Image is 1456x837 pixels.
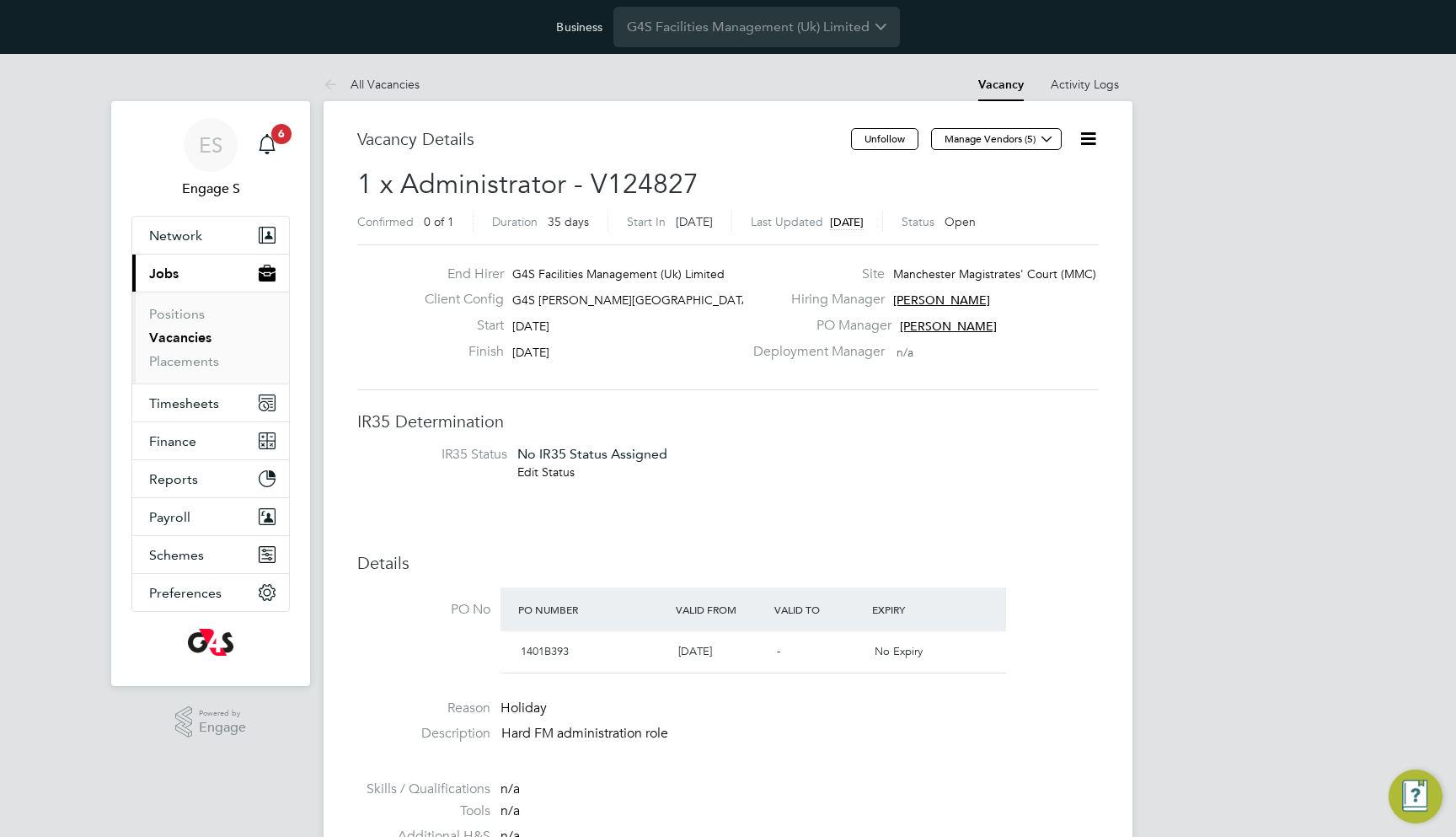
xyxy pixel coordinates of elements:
[743,266,885,283] label: Site
[132,255,289,292] button: Jobs
[149,395,219,411] span: Timesheets
[357,214,414,229] label: Confirmed
[743,317,891,335] label: PO Manager
[250,118,284,172] a: 6
[357,700,490,717] label: Reason
[132,536,289,573] button: Schemes
[512,292,827,308] span: G4S [PERSON_NAME][GEOGRAPHIC_DATA] - Operational
[175,706,247,738] a: Powered byEngage
[830,215,864,229] span: [DATE]
[500,802,520,819] span: n/a
[199,706,246,721] span: Powered by
[517,446,667,462] span: No IR35 Status Assigned
[131,179,290,199] span: Engage S
[672,594,770,625] div: Valid From
[149,471,198,487] span: Reports
[132,498,289,535] button: Payroll
[521,644,569,658] span: 1401B393
[132,460,289,497] button: Reports
[500,700,547,716] span: Holiday
[131,629,290,656] a: Go to home page
[149,509,190,525] span: Payroll
[357,802,490,820] label: Tools
[501,725,1099,743] p: Hard FM administration role
[751,214,823,229] label: Last Updated
[978,78,1024,92] a: Vacancy
[678,644,712,658] span: [DATE]
[777,644,780,658] span: -
[149,547,204,563] span: Schemes
[357,552,1099,574] h3: Details
[931,128,1062,150] button: Manage Vendors (5)
[512,266,725,282] span: G4S Facilities Management (Uk) Limited
[900,319,997,334] span: [PERSON_NAME]
[514,594,672,625] div: PO Number
[770,594,869,625] div: Valid To
[149,228,202,244] span: Network
[132,574,289,611] button: Preferences
[517,464,575,480] a: Edit Status
[851,128,918,150] button: Unfollow
[357,601,490,619] label: PO No
[411,343,504,361] label: Finish
[902,214,934,229] label: Status
[132,217,289,254] button: Network
[111,101,310,686] nav: Main navigation
[357,168,699,201] span: 1 x Administrator - V124827
[374,446,507,464] label: IR35 Status
[188,629,233,656] img: g4s-logo-retina.png
[500,781,520,797] span: n/a
[1051,77,1119,92] a: Activity Logs
[893,266,1096,282] span: Manchester Magistrates' Court (MMC)
[1389,770,1443,824] button: Engage Resource Center
[149,266,179,282] span: Jobs
[875,644,923,658] span: No Expiry
[868,594,966,625] div: Expiry
[131,118,290,199] a: ESEngage S
[271,124,292,144] span: 6
[556,19,602,35] label: Business
[492,214,538,229] label: Duration
[132,292,289,384] div: Jobs
[132,422,289,459] button: Finance
[893,292,990,308] span: [PERSON_NAME]
[743,291,885,309] label: Hiring Manager
[676,214,713,229] span: [DATE]
[743,343,885,361] label: Deployment Manager
[357,725,490,743] label: Description
[548,214,589,229] span: 35 days
[199,721,246,735] span: Engage
[945,214,976,229] span: Open
[424,214,454,229] span: 0 of 1
[357,410,1099,432] h3: IR35 Determination
[357,781,490,798] label: Skills / Qualifications
[149,330,211,346] a: Vacancies
[897,345,913,360] span: n/a
[199,134,222,156] span: ES
[149,433,196,449] span: Finance
[411,317,504,335] label: Start
[132,384,289,421] button: Timesheets
[324,77,420,92] a: All Vacancies
[149,585,222,601] span: Preferences
[512,319,549,334] span: [DATE]
[149,353,219,369] a: Placements
[411,291,504,309] label: Client Config
[149,306,205,322] a: Positions
[627,214,666,229] label: Start In
[411,266,504,283] label: End Hirer
[512,345,549,360] span: [DATE]
[357,128,851,150] h3: Vacancy Details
